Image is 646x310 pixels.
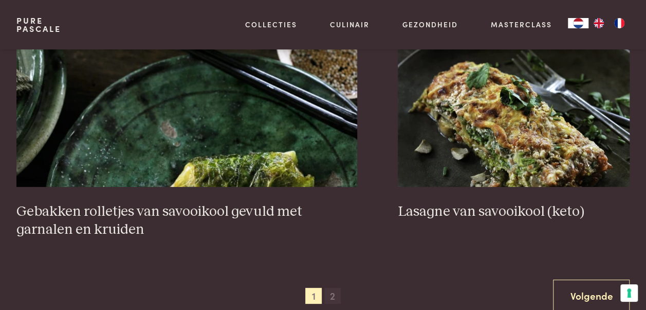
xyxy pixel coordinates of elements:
[324,288,341,304] span: 2
[16,203,357,238] h3: Gebakken rolletjes van savooikool gevuld met garnalen en kruiden
[588,18,630,28] ul: Language list
[16,16,61,33] a: PurePascale
[490,19,551,30] a: Masterclass
[245,19,297,30] a: Collecties
[568,18,588,28] a: NL
[398,203,630,221] h3: Lasagne van savooikool (keto)
[330,19,370,30] a: Culinair
[402,19,458,30] a: Gezondheid
[568,18,588,28] div: Language
[568,18,630,28] aside: Language selected: Nederlands
[588,18,609,28] a: EN
[609,18,630,28] a: FR
[305,288,322,304] span: 1
[620,284,638,302] button: Uw voorkeuren voor toestemming voor trackingtechnologieën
